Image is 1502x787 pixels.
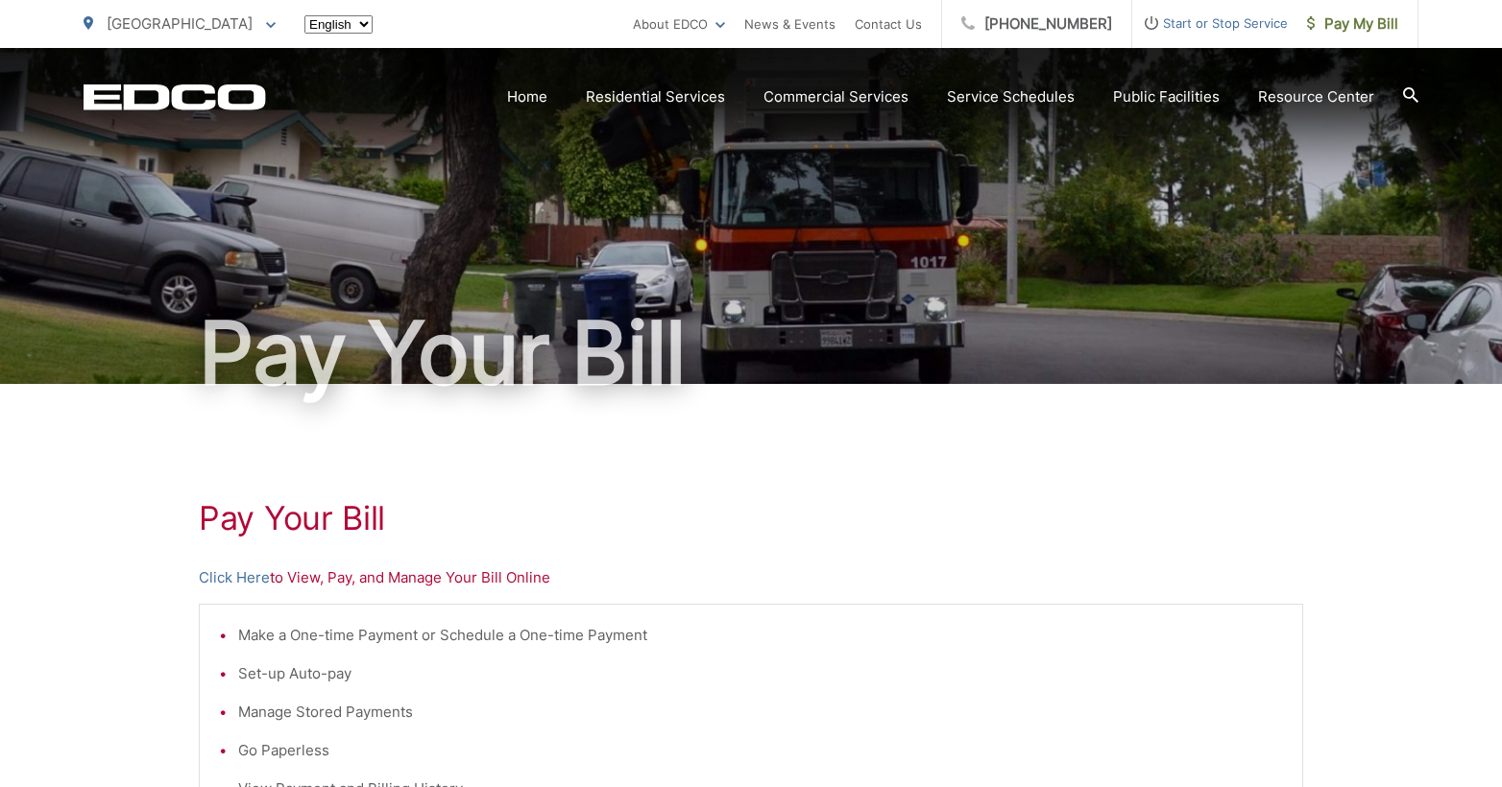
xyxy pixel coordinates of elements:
a: Commercial Services [763,85,908,108]
a: Click Here [199,566,270,589]
a: Contact Us [855,12,922,36]
h1: Pay Your Bill [84,305,1418,401]
p: to View, Pay, and Manage Your Bill Online [199,566,1303,589]
a: Residential Services [586,85,725,108]
a: Service Schedules [947,85,1075,108]
select: Select a language [304,15,373,34]
a: EDCD logo. Return to the homepage. [84,83,266,110]
a: News & Events [744,12,836,36]
a: Resource Center [1258,85,1374,108]
a: Home [507,85,547,108]
span: [GEOGRAPHIC_DATA] [107,14,253,33]
a: Public Facilities [1113,85,1220,108]
li: Go Paperless [238,739,1283,762]
span: Pay My Bill [1307,12,1398,36]
a: About EDCO [633,12,725,36]
li: Make a One-time Payment or Schedule a One-time Payment [238,624,1283,647]
li: Set-up Auto-pay [238,662,1283,685]
li: Manage Stored Payments [238,701,1283,724]
h1: Pay Your Bill [199,499,1303,537]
